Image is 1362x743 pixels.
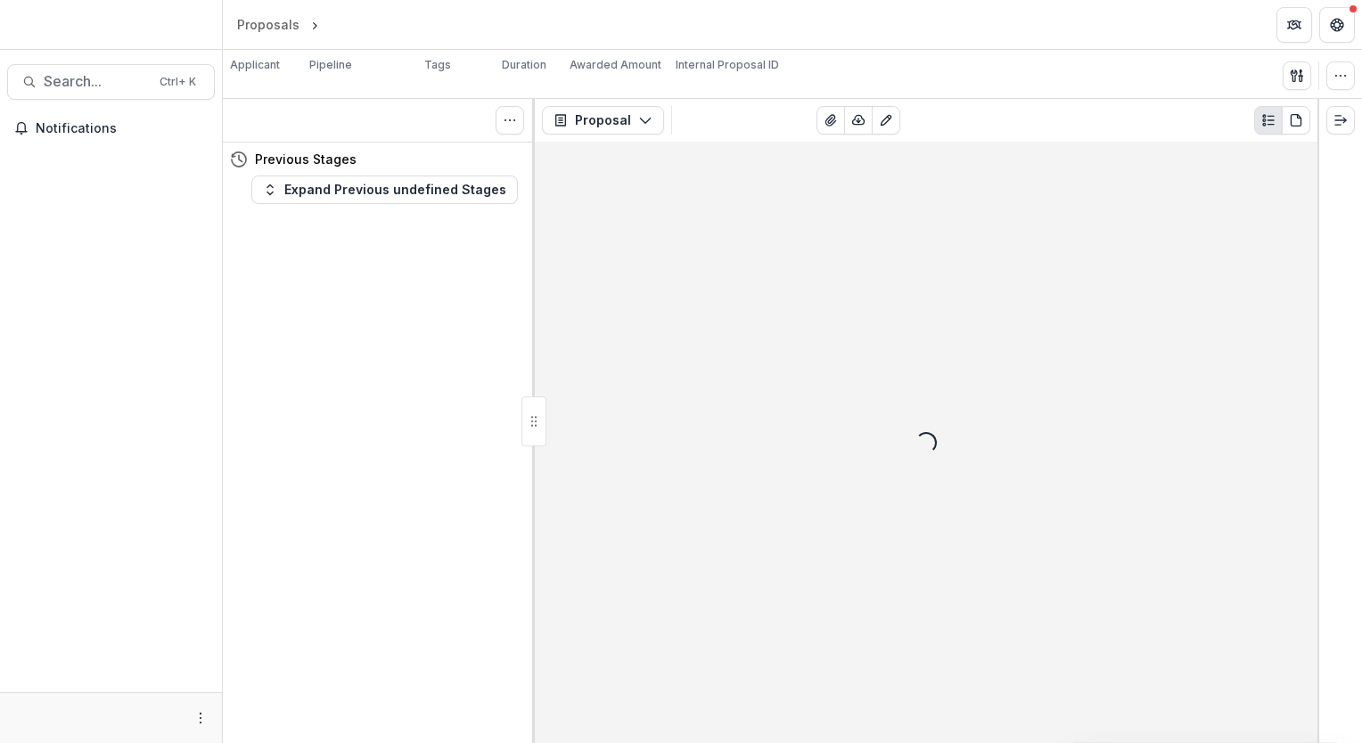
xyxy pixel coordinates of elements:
[237,15,299,34] div: Proposals
[230,12,398,37] nav: breadcrumb
[542,106,664,135] button: Proposal
[255,150,357,168] h4: Previous Stages
[872,106,900,135] button: Edit as form
[230,57,280,73] p: Applicant
[1319,7,1355,43] button: Get Help
[156,72,200,92] div: Ctrl + K
[424,57,451,73] p: Tags
[1254,106,1283,135] button: Plaintext view
[502,57,546,73] p: Duration
[309,57,352,73] p: Pipeline
[570,57,661,73] p: Awarded Amount
[230,12,307,37] a: Proposals
[1282,106,1310,135] button: PDF view
[1276,7,1312,43] button: Partners
[36,121,208,136] span: Notifications
[676,57,779,73] p: Internal Proposal ID
[1326,106,1355,135] button: Expand right
[816,106,845,135] button: View Attached Files
[7,64,215,100] button: Search...
[190,707,211,729] button: More
[496,106,524,135] button: Toggle View Cancelled Tasks
[7,114,215,143] button: Notifications
[44,73,149,90] span: Search...
[251,176,518,204] button: Expand Previous undefined Stages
